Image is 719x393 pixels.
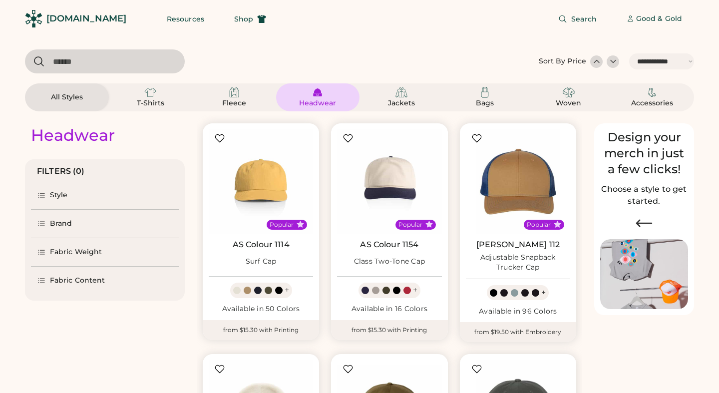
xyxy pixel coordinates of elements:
[203,320,319,340] div: from $15.30 with Printing
[630,98,675,108] div: Accessories
[46,12,126,25] div: [DOMAIN_NAME]
[50,276,105,286] div: Fabric Content
[462,98,507,108] div: Bags
[466,307,570,317] div: Available in 96 Colors
[331,320,447,340] div: from $15.30 with Printing
[600,183,688,207] h2: Choose a style to get started.
[646,86,658,98] img: Accessories Icon
[360,240,418,250] a: AS Colour 1154
[228,86,240,98] img: Fleece Icon
[413,285,417,296] div: +
[270,221,294,229] div: Popular
[297,221,304,228] button: Popular Style
[144,86,156,98] img: T-Shirts Icon
[466,129,570,234] img: Richardson 112 Adjustable Snapback Trucker Cap
[379,98,424,108] div: Jackets
[50,247,102,257] div: Fabric Weight
[234,15,253,22] span: Shop
[337,304,441,314] div: Available in 16 Colors
[246,257,277,267] div: Surf Cap
[546,9,609,29] button: Search
[50,190,68,200] div: Style
[527,221,551,229] div: Popular
[541,287,546,298] div: +
[460,322,576,342] div: from $19.50 with Embroidery
[600,129,688,177] div: Design your merch in just a few clicks!
[354,257,425,267] div: Class Two-Tone Cap
[37,165,85,177] div: FILTERS (0)
[563,86,575,98] img: Woven Icon
[209,304,313,314] div: Available in 50 Colors
[546,98,591,108] div: Woven
[50,219,72,229] div: Brand
[539,56,586,66] div: Sort By Price
[128,98,173,108] div: T-Shirts
[285,285,289,296] div: +
[425,221,433,228] button: Popular Style
[31,125,115,145] div: Headwear
[295,98,340,108] div: Headwear
[395,86,407,98] img: Jackets Icon
[571,15,597,22] span: Search
[554,221,561,228] button: Popular Style
[636,14,682,24] div: Good & Gold
[212,98,257,108] div: Fleece
[25,10,42,27] img: Rendered Logo - Screens
[479,86,491,98] img: Bags Icon
[337,129,441,234] img: AS Colour 1154 Class Two-Tone Cap
[600,239,688,310] img: Image of Lisa Congdon Eye Print on T-Shirt and Hat
[209,129,313,234] img: AS Colour 1114 Surf Cap
[312,86,324,98] img: Headwear Icon
[466,253,570,273] div: Adjustable Snapback Trucker Cap
[233,240,290,250] a: AS Colour 1114
[398,221,422,229] div: Popular
[44,92,89,102] div: All Styles
[476,240,560,250] a: [PERSON_NAME] 112
[155,9,216,29] button: Resources
[222,9,278,29] button: Shop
